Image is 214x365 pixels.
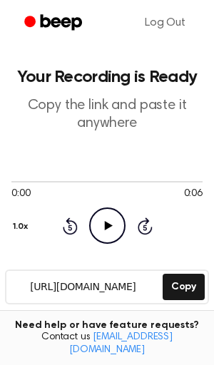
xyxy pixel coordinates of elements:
h1: Your Recording is Ready [11,68,203,86]
button: Copy [163,274,205,300]
a: Beep [14,9,95,37]
span: 0:00 [11,187,30,202]
span: 0:06 [184,187,203,202]
p: Copy the link and paste it anywhere [11,97,203,133]
span: Contact us [9,331,205,356]
button: 1.0x [11,215,33,239]
a: Log Out [131,6,200,40]
a: [EMAIL_ADDRESS][DOMAIN_NAME] [69,332,173,355]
